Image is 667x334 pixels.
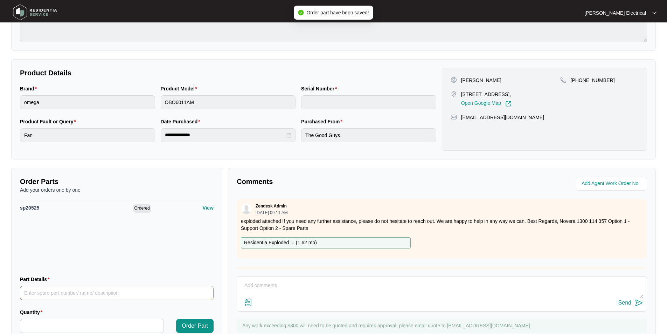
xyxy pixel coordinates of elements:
p: [STREET_ADDRESS], [461,91,512,98]
p: exploded attached If you need any further assistance, please do not hesitate to reach out. We are... [241,218,643,232]
label: Part Details [20,276,53,283]
input: Quantity [20,319,164,333]
img: map-pin [560,77,567,83]
p: Order Parts [20,177,214,186]
img: user-pin [451,77,457,83]
input: Serial Number [301,95,436,109]
p: [PERSON_NAME] Electrical [584,9,646,16]
span: Order Part [182,322,208,330]
button: Order Part [176,319,214,333]
label: Serial Number [301,85,340,92]
span: check-circle [298,10,304,15]
span: Order part have been saved! [306,10,369,15]
img: residentia service logo [11,2,60,23]
p: [PERSON_NAME] [461,77,501,84]
p: Add your orders one by one [20,186,214,193]
span: sp20525 [20,205,39,211]
span: Ordered [133,204,151,213]
input: Date Purchased [165,131,285,139]
label: Product Fault or Query [20,118,79,125]
label: Brand [20,85,40,92]
label: Date Purchased [161,118,203,125]
img: dropdown arrow [652,11,656,15]
p: [DATE] 09:11 AM [256,211,288,215]
img: file-attachment-doc.svg [244,298,252,307]
p: [PHONE_NUMBER] [571,77,615,84]
input: Purchased From [301,128,436,142]
img: send-icon.svg [635,299,643,307]
p: Residentia Exploded ... ( 1.62 mb ) [244,239,317,247]
p: Product Details [20,68,436,78]
p: Any work exceeding $300 will need to be quoted and requires approval, please email quote to [EMAI... [242,322,644,329]
input: Part Details [20,286,214,300]
img: user.svg [241,204,252,214]
input: Brand [20,95,155,109]
label: Purchased From [301,118,345,125]
a: Open Google Map [461,101,512,107]
p: Comments [237,177,437,186]
p: View [202,204,214,211]
input: Add Agent Work Order No. [582,179,643,188]
button: Send [618,298,643,308]
img: map-pin [451,114,457,120]
input: Product Fault or Query [20,128,155,142]
p: Zendesk Admin [256,203,287,209]
div: Send [618,300,631,306]
img: Link-External [505,101,512,107]
label: Quantity [20,309,45,316]
img: map-pin [451,91,457,97]
input: Product Model [161,95,296,109]
p: [EMAIL_ADDRESS][DOMAIN_NAME] [461,114,544,121]
label: Product Model [161,85,200,92]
